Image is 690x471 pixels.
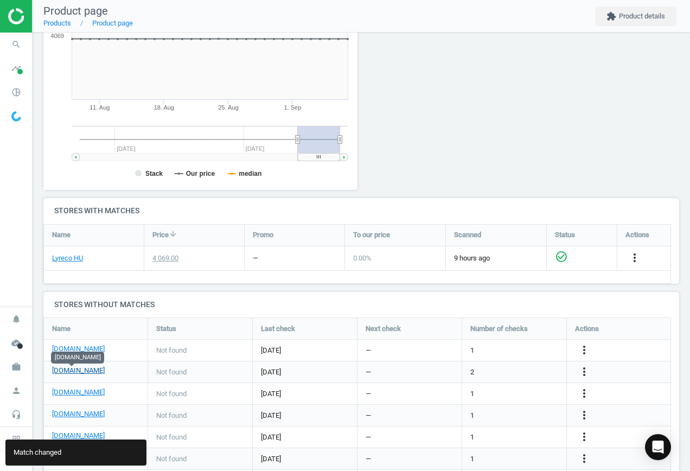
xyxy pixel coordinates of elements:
button: more_vert [578,409,591,423]
tspan: Stack [145,170,163,177]
button: extensionProduct details [595,7,676,26]
i: notifications [6,309,27,329]
span: Status [156,324,176,334]
a: [DOMAIN_NAME] [52,409,105,419]
button: chevron_right [3,454,30,468]
span: Not found [156,454,187,464]
i: arrow_downward [169,230,177,238]
i: more_vert [578,409,591,422]
span: Not found [156,346,187,355]
button: more_vert [578,343,591,358]
button: more_vert [578,365,591,379]
a: [DOMAIN_NAME] [52,387,105,397]
tspan: median [239,170,261,177]
i: more_vert [578,365,591,378]
span: — [366,454,371,464]
span: Name [52,324,71,334]
a: Products [43,19,71,27]
span: 9 hours ago [454,253,538,263]
i: cloud_done [6,333,27,353]
span: — [366,346,371,355]
div: Open Intercom Messenger [645,434,671,460]
button: more_vert [578,430,591,444]
tspan: Our price [186,170,215,177]
i: work [6,357,27,377]
a: Product page [92,19,133,27]
tspan: 18. Aug [154,104,174,111]
h4: Stores without matches [43,292,679,317]
span: [DATE] [261,432,349,442]
i: pie_chart_outlined [6,82,27,103]
i: extension [606,11,616,21]
i: headset_mic [6,404,27,425]
span: [DATE] [261,346,349,355]
span: 1 [470,432,474,442]
div: [DOMAIN_NAME] [51,352,104,364]
a: Lyreco HU [52,253,83,263]
span: [DATE] [261,389,349,399]
tspan: 25. Aug [218,104,238,111]
span: 1 [470,454,474,464]
img: ajHJNr6hYgQAAAAASUVORK5CYII= [8,8,85,24]
button: more_vert [578,452,591,466]
span: Next check [366,324,401,334]
tspan: 11. Aug [90,104,110,111]
tspan: 1. Sep [284,104,301,111]
span: — [366,411,371,421]
button: more_vert [628,251,641,265]
span: Not found [156,367,187,377]
a: [DOMAIN_NAME] [52,344,105,354]
img: wGWNvw8QSZomAAAAABJRU5ErkJggg== [11,111,21,122]
i: more_vert [578,452,591,465]
span: Number of checks [470,324,528,334]
span: [DATE] [261,454,349,464]
i: person [6,380,27,401]
a: [DOMAIN_NAME] [52,431,105,441]
span: [DATE] [261,367,349,377]
div: — [253,253,258,263]
span: 1 [470,411,474,421]
span: Not found [156,432,187,442]
i: timeline [6,58,27,79]
i: more_vert [578,387,591,400]
span: Actions [575,324,599,334]
span: 2 [470,367,474,377]
span: Product page [43,4,108,17]
span: 1 [470,346,474,355]
span: Not found [156,411,187,421]
i: more_vert [578,430,591,443]
span: Scanned [454,230,481,240]
i: more_vert [578,343,591,357]
a: [DOMAIN_NAME] [52,366,105,375]
div: Match changed [5,440,146,466]
span: [DATE] [261,411,349,421]
span: Status [555,230,575,240]
button: more_vert [578,387,591,401]
span: To our price [353,230,390,240]
text: 4069 [51,33,64,39]
span: — [366,432,371,442]
h4: Stores with matches [43,198,679,224]
div: 4 069.00 [152,253,178,263]
span: — [366,367,371,377]
span: Not found [156,389,187,399]
span: Price [152,230,169,240]
i: more_vert [628,251,641,264]
span: Last check [261,324,295,334]
span: Actions [625,230,649,240]
span: — [366,389,371,399]
span: 0.00 % [353,254,372,262]
span: 1 [470,389,474,399]
span: Promo [253,230,273,240]
i: check_circle_outline [555,250,568,263]
i: search [6,34,27,55]
span: Name [52,230,71,240]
